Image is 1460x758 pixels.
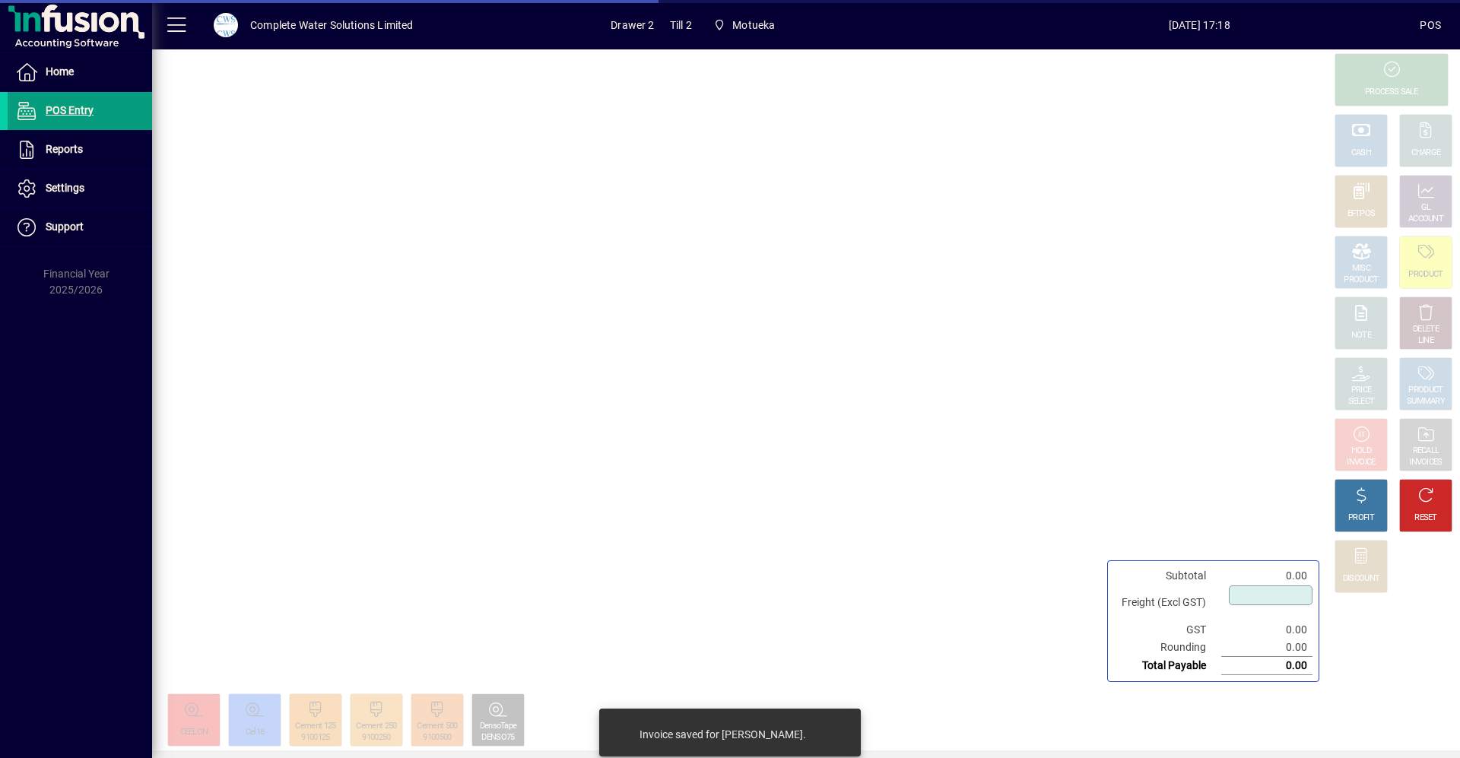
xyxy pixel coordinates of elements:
div: HOLD [1351,446,1371,457]
div: Cement 500 [417,721,457,732]
a: Support [8,208,152,246]
div: PROFIT [1348,512,1374,524]
div: DensoTape [480,721,517,732]
div: PRODUCT [1408,269,1443,281]
div: Cel18 [246,727,265,738]
div: Cement 125 [295,721,335,732]
div: POS [1420,13,1441,37]
div: NOTE [1351,330,1371,341]
span: Support [46,220,84,233]
div: SUMMARY [1407,396,1445,408]
td: Subtotal [1114,567,1221,585]
span: Drawer 2 [611,13,654,37]
div: CEELON [180,727,208,738]
div: PRODUCT [1408,385,1443,396]
div: CASH [1351,147,1371,159]
div: INVOICE [1347,457,1375,468]
span: POS Entry [46,104,94,116]
div: 9100250 [362,732,390,744]
span: Home [46,65,74,78]
span: Reports [46,143,83,155]
td: Rounding [1114,639,1221,657]
span: Motueka [707,11,782,39]
td: 0.00 [1221,657,1312,675]
div: EFTPOS [1347,208,1376,220]
button: Profile [202,11,250,39]
span: Till 2 [670,13,692,37]
a: Home [8,53,152,91]
td: 0.00 [1221,621,1312,639]
div: LINE [1418,335,1433,347]
span: Motueka [732,13,775,37]
div: Complete Water Solutions Limited [250,13,414,37]
div: RESET [1414,512,1437,524]
td: 0.00 [1221,567,1312,585]
div: PRICE [1351,385,1372,396]
td: 0.00 [1221,639,1312,657]
div: Invoice saved for [PERSON_NAME]. [640,727,806,742]
div: DELETE [1413,324,1439,335]
td: GST [1114,621,1221,639]
span: Settings [46,182,84,194]
div: SELECT [1348,396,1375,408]
div: DENSO75 [481,732,514,744]
div: 9100125 [301,732,329,744]
div: MISC [1352,263,1370,274]
div: RECALL [1413,446,1439,457]
div: 9100500 [423,732,451,744]
div: PRODUCT [1344,274,1378,286]
span: [DATE] 17:18 [979,13,1420,37]
div: PROCESS SALE [1365,87,1418,98]
a: Reports [8,131,152,169]
div: INVOICES [1409,457,1442,468]
div: CHARGE [1411,147,1441,159]
div: Cement 250 [356,721,396,732]
div: GL [1421,202,1431,214]
div: ACCOUNT [1408,214,1443,225]
td: Freight (Excl GST) [1114,585,1221,621]
td: Total Payable [1114,657,1221,675]
a: Settings [8,170,152,208]
div: DISCOUNT [1343,573,1379,585]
